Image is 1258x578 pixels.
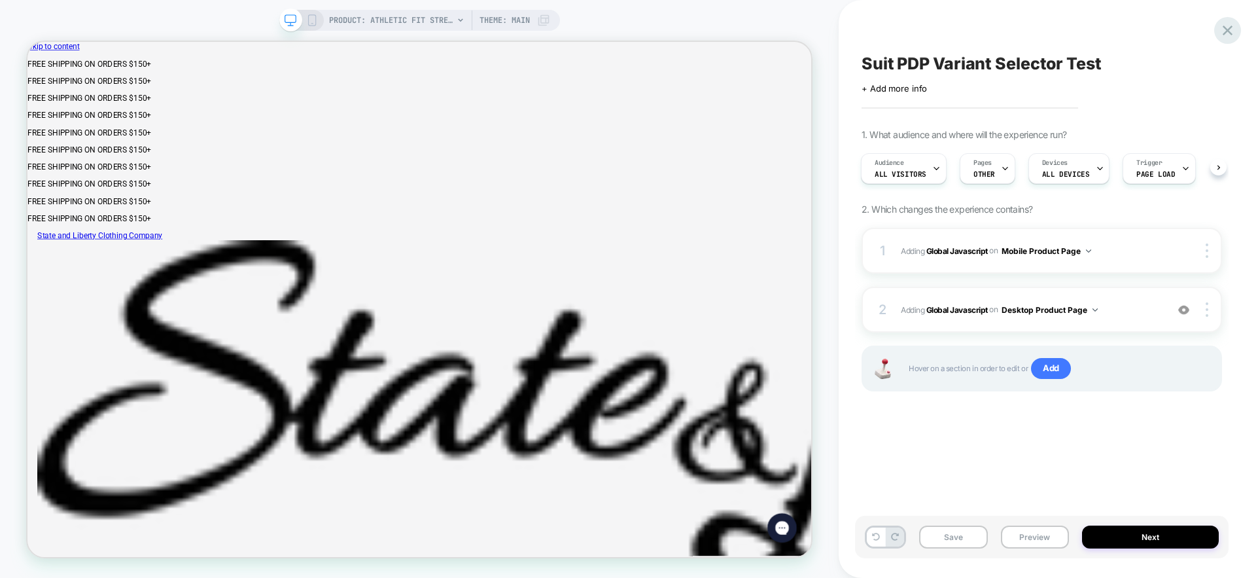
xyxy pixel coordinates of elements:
[1206,302,1208,317] img: close
[1042,158,1068,168] span: Devices
[973,158,992,168] span: Pages
[1002,302,1098,318] button: Desktop Product Page
[876,239,889,262] div: 1
[1082,526,1219,549] button: Next
[1092,308,1098,312] img: down arrow
[7,5,46,44] button: Gorgias live chat
[901,243,1160,259] span: Adding
[862,54,1102,73] span: Suit PDP Variant Selector Test
[1031,358,1071,379] span: Add
[869,359,896,379] img: Joystick
[1136,170,1175,179] span: Page Load
[901,302,1160,318] span: Adding
[989,302,998,317] span: on
[875,170,926,179] span: All Visitors
[480,10,530,31] span: Theme: MAIN
[926,304,988,314] b: Global Javascript
[329,10,453,31] span: PRODUCT: Athletic Fit Stretch Suit - Black
[875,158,904,168] span: Audience
[973,170,995,179] span: OTHER
[1001,526,1070,549] button: Preview
[1042,170,1089,179] span: ALL DEVICES
[926,245,988,255] b: Global Javascript
[1086,249,1091,253] img: down arrow
[1206,244,1208,258] img: close
[862,83,927,94] span: + Add more info
[1002,243,1091,259] button: Mobile Product Page
[1178,304,1189,316] img: crossed eye
[862,129,1066,140] span: 1. What audience and where will the experience run?
[1136,158,1162,168] span: Trigger
[13,252,180,264] span: State and Liberty Clothing Company
[862,204,1032,215] span: 2. Which changes the experience contains?
[876,298,889,321] div: 2
[989,244,998,258] span: on
[909,358,1208,379] span: Hover on a section in order to edit or
[919,526,988,549] button: Save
